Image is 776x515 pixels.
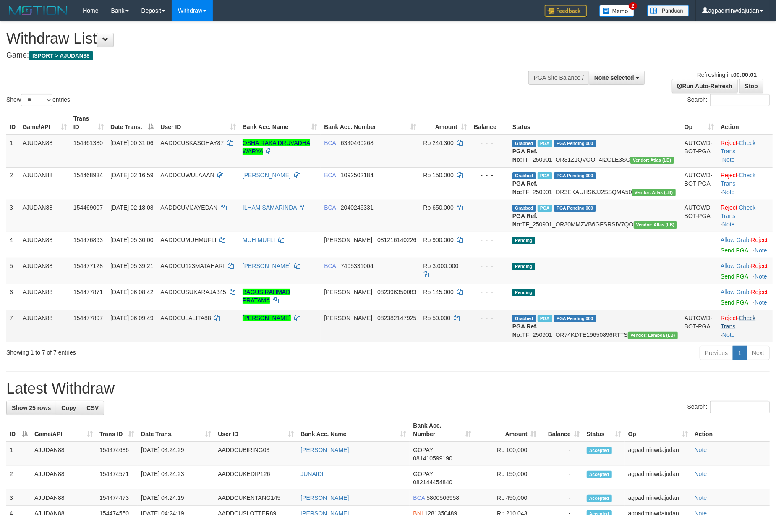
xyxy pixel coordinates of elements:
[755,299,767,306] a: Note
[722,189,735,195] a: Note
[721,289,751,295] span: ·
[587,495,612,502] span: Accepted
[509,200,681,232] td: TF_250901_OR30MMZVB6GFSRSIV7QO
[632,189,676,196] span: Vendor URL: https://dashboard.q2checkout.com/secure
[243,289,290,304] a: BAGUS RAHMAD PRATAMA
[473,236,506,244] div: - - -
[721,315,755,330] a: Check Trans
[423,236,454,243] span: Rp 900.000
[110,204,153,211] span: [DATE] 02:18:08
[413,479,452,486] span: Copy 082144454840 to clipboard
[341,263,374,269] span: Copy 7405331004 to clipboard
[160,139,224,146] span: AADDCUSKASOHAY87
[324,289,372,295] span: [PERSON_NAME]
[243,315,291,321] a: [PERSON_NAME]
[528,71,589,85] div: PGA Site Balance /
[21,94,52,106] select: Showentries
[540,442,583,466] td: -
[423,172,454,179] span: Rp 150.000
[538,205,552,212] span: Marked by agpadminwdajudan
[324,236,372,243] span: [PERSON_NAME]
[721,204,737,211] a: Reject
[721,289,749,295] a: Allow Grab
[509,167,681,200] td: TF_250901_OR3EKAUHS6JJ2SSQMA50
[6,4,70,17] img: MOTION_logo.png
[6,200,19,232] td: 3
[739,79,763,93] a: Stop
[717,258,773,284] td: ·
[19,200,70,232] td: AJUDAN88
[107,111,157,135] th: Date Trans.: activate to sort column descending
[538,172,552,179] span: Marked by agpadminwdajudan
[473,262,506,270] div: - - -
[583,418,625,442] th: Status: activate to sort column ascending
[341,139,374,146] span: Copy 6340460268 to clipboard
[647,5,689,16] img: panduan.png
[214,442,297,466] td: AADDCUBIRING03
[160,263,225,269] span: AADDCU123MATAHARI
[681,111,717,135] th: Op: activate to sort column ascending
[554,205,596,212] span: PGA Pending
[19,167,70,200] td: AJUDAN88
[710,94,770,106] input: Search:
[473,139,506,147] div: - - -
[70,111,107,135] th: Trans ID: activate to sort column ascending
[717,200,773,232] td: · ·
[377,236,416,243] span: Copy 081216140226 to clipboard
[721,236,751,243] span: ·
[540,418,583,442] th: Balance: activate to sort column ascending
[681,167,717,200] td: AUTOWD-BOT-PGA
[554,140,596,147] span: PGA Pending
[297,418,410,442] th: Bank Acc. Name: activate to sort column ascending
[475,466,540,490] td: Rp 150,000
[634,221,677,229] span: Vendor URL: https://dashboard.q2checkout.com/secure
[630,157,674,164] span: Vendor URL: https://dashboard.q2checkout.com/secure
[717,310,773,342] td: · ·
[160,172,214,179] span: AADDCUWULAAAN
[160,204,217,211] span: AADDCUVIJAYEDAN
[341,172,374,179] span: Copy 1092502184 to clipboard
[538,315,552,322] span: Marked by agpadminwdajudan
[423,263,459,269] span: Rp 3.000.000
[377,315,416,321] span: Copy 082382147925 to clipboard
[509,111,681,135] th: Status
[554,172,596,179] span: PGA Pending
[672,79,738,93] a: Run Auto-Refresh
[426,494,459,501] span: Copy 5800506958 to clipboard
[687,94,770,106] label: Search:
[681,200,717,232] td: AUTOWD-BOT-PGA
[733,346,747,360] a: 1
[628,332,678,339] span: Vendor URL: https://dashboard.q2checkout.com/secure
[691,418,770,442] th: Action
[423,315,451,321] span: Rp 50.000
[751,236,768,243] a: Reject
[721,315,737,321] a: Reject
[413,447,433,453] span: GOPAY
[512,323,538,338] b: PGA Ref. No:
[625,442,691,466] td: agpadminwdajudan
[721,172,737,179] a: Reject
[160,289,226,295] span: AADDCUSUKARAJA345
[721,299,748,306] a: Send PGA
[747,346,770,360] a: Next
[110,172,153,179] span: [DATE] 02:16:59
[160,315,211,321] span: AADDCULALITA88
[138,490,214,506] td: [DATE] 04:24:19
[243,204,297,211] a: ILHAM SAMARINDA
[512,263,535,270] span: Pending
[214,418,297,442] th: User ID: activate to sort column ascending
[717,284,773,310] td: ·
[243,263,291,269] a: [PERSON_NAME]
[721,204,755,219] a: Check Trans
[423,289,454,295] span: Rp 145.000
[239,111,321,135] th: Bank Acc. Name: activate to sort column ascending
[6,111,19,135] th: ID
[721,172,755,187] a: Check Trans
[717,111,773,135] th: Action
[717,167,773,200] td: · ·
[587,471,612,478] span: Accepted
[475,418,540,442] th: Amount: activate to sort column ascending
[509,135,681,168] td: TF_250901_OR31Z1QVOOF4I2GLE3SC
[589,71,645,85] button: None selected
[625,466,691,490] td: agpadminwdajudan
